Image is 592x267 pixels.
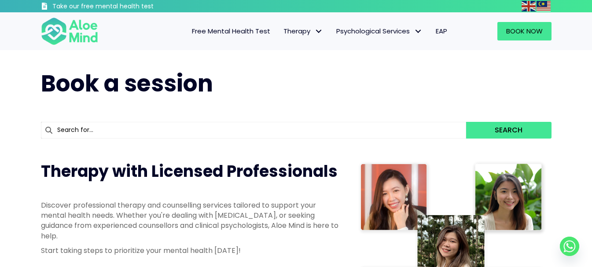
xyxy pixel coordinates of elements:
img: en [522,1,536,11]
a: Book Now [497,22,552,40]
span: Therapy: submenu [313,25,325,38]
h3: Take our free mental health test [52,2,201,11]
a: Take our free mental health test [41,2,201,12]
span: Therapy [283,26,323,36]
img: Aloe mind Logo [41,17,98,46]
a: Whatsapp [560,237,579,256]
span: Book a session [41,67,213,99]
span: Free Mental Health Test [192,26,270,36]
span: Book Now [506,26,543,36]
p: Discover professional therapy and counselling services tailored to support your mental health nee... [41,200,340,241]
span: Therapy with Licensed Professionals [41,160,338,183]
img: ms [537,1,551,11]
input: Search for... [41,122,467,139]
p: Start taking steps to prioritize your mental health [DATE]! [41,245,340,256]
span: Psychological Services [336,26,423,36]
button: Search [466,122,551,139]
a: EAP [429,22,454,40]
a: TherapyTherapy: submenu [277,22,330,40]
a: Psychological ServicesPsychological Services: submenu [330,22,429,40]
a: Free Mental Health Test [185,22,277,40]
a: English [522,1,537,11]
span: EAP [436,26,447,36]
a: Malay [537,1,552,11]
span: Psychological Services: submenu [412,25,425,38]
nav: Menu [110,22,454,40]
